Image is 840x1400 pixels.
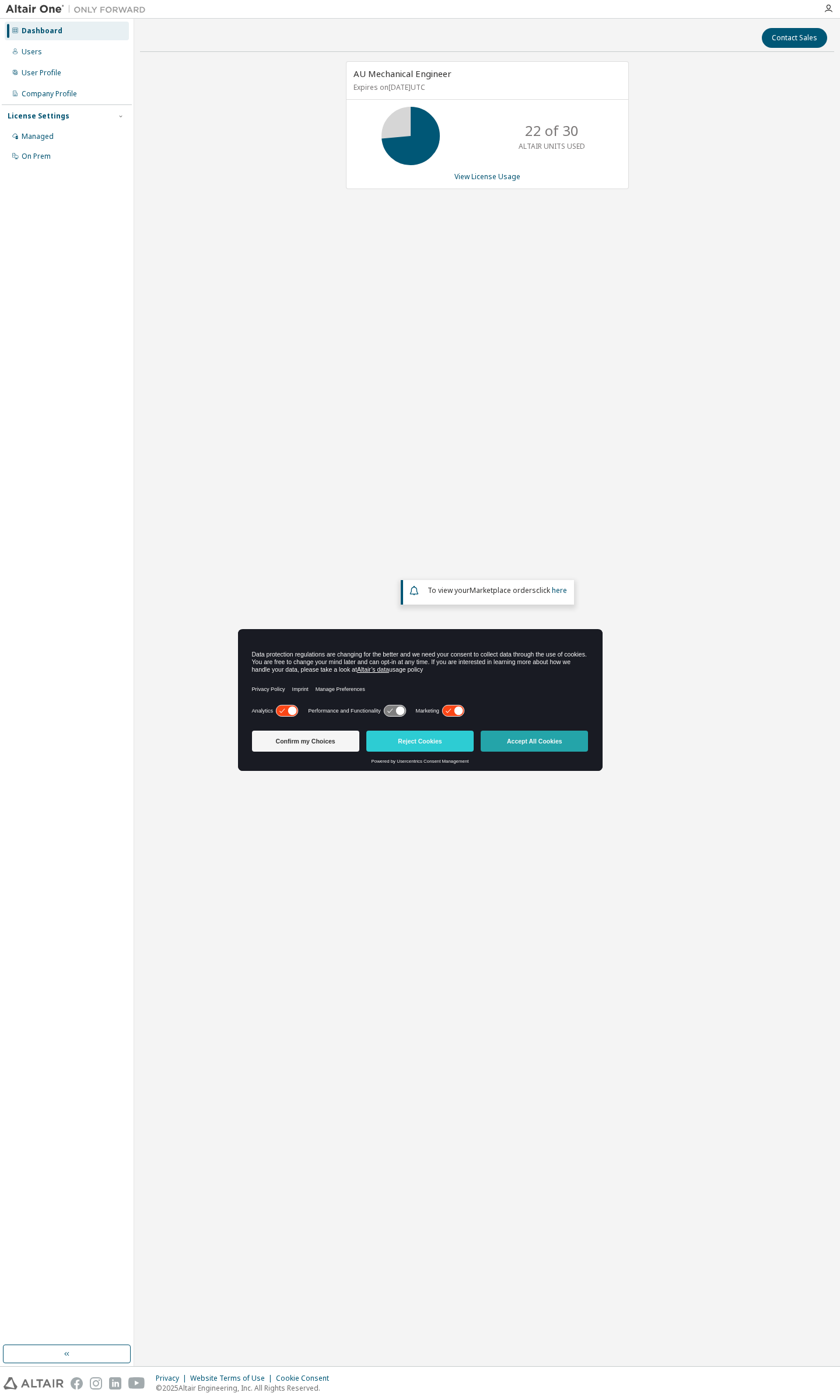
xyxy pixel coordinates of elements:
div: Privacy [156,1374,190,1383]
div: Dashboard [22,26,62,36]
div: Users [22,47,42,57]
em: Marketplace orders [470,585,536,595]
img: facebook.svg [71,1377,83,1389]
div: On Prem [22,152,51,161]
div: License Settings [8,111,69,121]
a: here [552,585,567,595]
a: View License Usage [454,172,520,181]
div: Managed [22,132,54,141]
p: 22 of 30 [525,121,579,141]
span: To view your click [428,585,567,595]
p: ALTAIR UNITS USED [519,141,585,151]
span: AU Mechanical Engineer [353,68,452,79]
img: youtube.svg [128,1377,145,1389]
button: Contact Sales [762,28,827,48]
img: altair_logo.svg [3,1377,64,1389]
img: instagram.svg [90,1377,102,1389]
div: Company Profile [22,89,77,99]
p: © 2025 Altair Engineering, Inc. All Rights Reserved. [156,1383,336,1393]
img: linkedin.svg [109,1377,121,1389]
div: Cookie Consent [276,1374,336,1383]
div: User Profile [22,68,61,78]
img: Altair One [6,4,152,15]
p: Expires on [DATE] UTC [353,82,618,92]
div: Website Terms of Use [190,1374,276,1383]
